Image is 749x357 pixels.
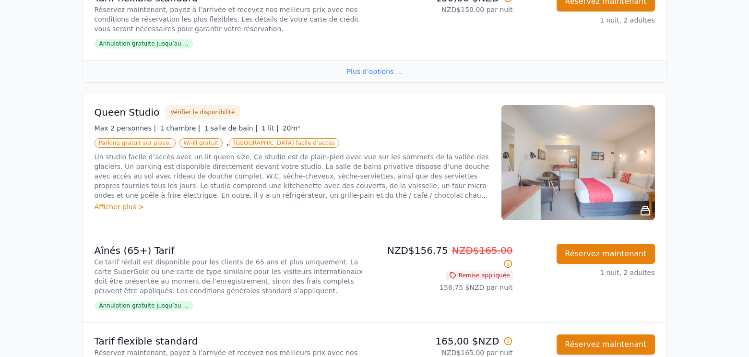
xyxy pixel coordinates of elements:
[452,245,513,256] span: NZD$165.00
[387,245,513,256] font: NZD$156.75
[229,138,339,148] span: [GEOGRAPHIC_DATA] facile d’accès
[557,244,654,264] button: Réservez maintenant
[379,5,513,14] p: NZD$150.00 par nuit
[379,283,513,292] p: 156,75 $NZD par nuit
[95,257,371,296] p: Ce tarif réduit est disponible pour les clients de 65 ans et plus uniquement. La carte SuperGold ...
[95,152,490,200] p: Un studio facile d’accès avec un lit queen size. Ce studio est de plain-pied avec vue sur les som...
[262,124,279,132] span: 1 lit |
[160,124,200,132] span: 1 chambre |
[95,301,193,310] span: Annulation gratuite jusqu’au ...
[95,124,156,132] span: Max 2 personnes |
[95,138,176,148] span: Parking gratuit sur place,
[165,105,240,119] button: Vérifier la disponibilité
[95,106,160,119] h3: Queen Studio
[179,138,223,148] span: Wi-Fi gratuit
[435,335,499,347] font: 165,00 $NZD
[95,39,193,48] span: Annulation gratuite jusqu’au ...
[95,244,371,257] p: Aînés (65+) Tarif
[95,5,371,34] p: Réservez maintenant, payez à l’arrivée et recevez nos meilleurs prix avec nos conditions de réser...
[521,15,655,25] p: 1 nuit, 2 adultes
[557,334,654,355] button: Réservez maintenant
[95,334,371,348] p: Tarif flexible standard
[204,124,257,132] span: 1 salle de bain |
[83,60,666,82] div: Plus d’options ...
[95,202,490,212] div: Afficher plus >
[459,272,510,279] font: Remise appliquée
[95,137,490,148] ul: ,
[521,268,655,277] p: 1 nuit, 2 adultes
[283,124,300,132] span: 20m²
